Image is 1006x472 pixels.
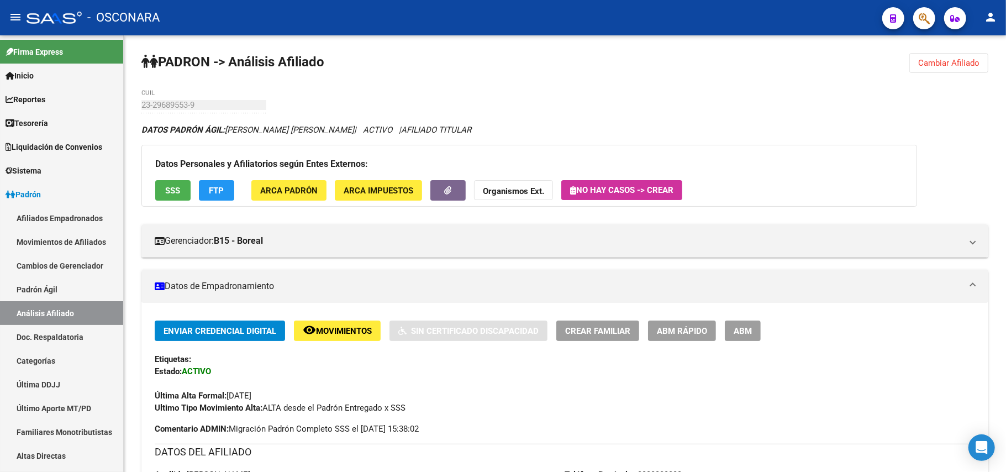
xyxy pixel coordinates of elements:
mat-expansion-panel-header: Datos de Empadronamiento [141,270,988,303]
strong: Estado: [155,366,182,376]
span: AFILIADO TITULAR [401,125,471,135]
strong: ACTIVO [182,366,211,376]
i: | ACTIVO | [141,125,471,135]
button: ARCA Impuestos [335,180,422,201]
button: Movimientos [294,321,381,341]
span: Tesorería [6,117,48,129]
button: Enviar Credencial Digital [155,321,285,341]
button: Cambiar Afiliado [909,53,988,73]
strong: DATOS PADRÓN ÁGIL: [141,125,225,135]
strong: Comentario ADMIN: [155,424,229,434]
strong: PADRON -> Análisis Afiliado [141,54,324,70]
button: ABM Rápido [648,321,716,341]
span: ARCA Impuestos [344,186,413,196]
strong: Etiquetas: [155,354,191,364]
span: Sistema [6,165,41,177]
span: ALTA desde el Padrón Entregado x SSS [155,403,405,413]
span: Sin Certificado Discapacidad [411,326,539,336]
strong: B15 - Boreal [214,235,263,247]
mat-expansion-panel-header: Gerenciador:B15 - Boreal [141,224,988,258]
h3: Datos Personales y Afiliatorios según Entes Externos: [155,156,903,172]
span: - OSCONARA [87,6,160,30]
span: ABM [734,326,752,336]
span: Padrón [6,188,41,201]
mat-panel-title: Gerenciador: [155,235,962,247]
span: Movimientos [316,326,372,336]
span: Crear Familiar [565,326,630,336]
button: Organismos Ext. [474,180,553,201]
strong: Ultimo Tipo Movimiento Alta: [155,403,262,413]
span: Firma Express [6,46,63,58]
span: Reportes [6,93,45,106]
button: SSS [155,180,191,201]
span: SSS [166,186,181,196]
button: ARCA Padrón [251,180,326,201]
button: FTP [199,180,234,201]
span: Cambiar Afiliado [918,58,979,68]
span: Migración Padrón Completo SSS el [DATE] 15:38:02 [155,423,419,435]
button: No hay casos -> Crear [561,180,682,200]
span: No hay casos -> Crear [570,185,673,195]
strong: Organismos Ext. [483,186,544,196]
strong: Última Alta Formal: [155,391,227,401]
h3: DATOS DEL AFILIADO [155,444,975,460]
mat-panel-title: Datos de Empadronamiento [155,280,962,292]
span: FTP [209,186,224,196]
span: ARCA Padrón [260,186,318,196]
mat-icon: menu [9,11,22,24]
button: Sin Certificado Discapacidad [389,321,547,341]
span: [DATE] [155,391,251,401]
mat-icon: remove_red_eye [303,323,316,337]
span: Enviar Credencial Digital [164,326,276,336]
button: Crear Familiar [556,321,639,341]
span: Liquidación de Convenios [6,141,102,153]
mat-icon: person [984,11,997,24]
button: ABM [725,321,761,341]
span: [PERSON_NAME] [PERSON_NAME] [141,125,354,135]
div: Open Intercom Messenger [968,434,995,461]
span: Inicio [6,70,34,82]
span: ABM Rápido [657,326,707,336]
